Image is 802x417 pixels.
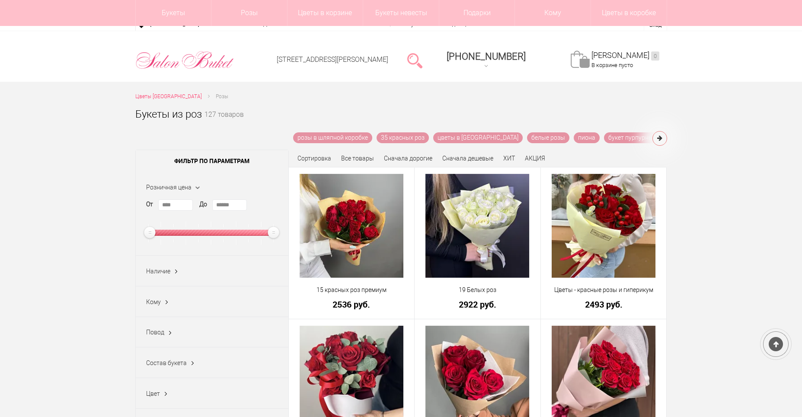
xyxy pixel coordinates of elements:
[135,92,202,101] a: Цветы [GEOGRAPHIC_DATA]
[442,155,493,162] a: Сначала дешевые
[297,155,331,162] span: Сортировка
[146,390,160,397] span: Цвет
[146,268,170,275] span: Наличие
[441,48,531,73] a: [PHONE_NUMBER]
[420,285,535,295] a: 19 Белых роз
[651,51,659,61] ins: 0
[591,51,659,61] a: [PERSON_NAME]
[384,155,432,162] a: Сначала дорогие
[546,285,661,295] a: Цветы - красные розы и гиперикум
[341,155,374,162] a: Все товары
[146,184,192,191] span: Розничная цена
[146,200,153,209] label: От
[300,174,403,278] img: 15 красных роз премиум
[146,359,187,366] span: Состав букета
[136,150,288,172] span: Фильтр по параметрам
[377,132,429,143] a: 35 красных роз
[574,132,600,143] a: пиона
[293,132,372,143] a: розы в шляпной коробке
[546,300,661,309] a: 2493 руб.
[135,49,234,71] img: Цветы Нижний Новгород
[420,300,535,309] a: 2922 руб.
[135,106,202,122] h1: Букеты из роз
[294,300,409,309] a: 2536 руб.
[527,132,569,143] a: белые розы
[204,112,244,132] small: 127 товаров
[277,55,388,64] a: [STREET_ADDRESS][PERSON_NAME]
[216,93,228,99] span: Розы
[433,132,523,143] a: цветы в [GEOGRAPHIC_DATA]
[146,298,161,305] span: Кому
[135,93,202,99] span: Цветы [GEOGRAPHIC_DATA]
[525,155,545,162] a: АКЦИЯ
[604,132,672,143] a: букет пурпурных роз
[591,62,633,68] span: В корзине пусто
[552,174,655,278] img: Цветы - красные розы и гиперикум
[503,155,515,162] a: ХИТ
[146,329,164,336] span: Повод
[294,285,409,295] a: 15 красных роз премиум
[425,174,529,278] img: 19 Белых роз
[447,51,526,62] span: [PHONE_NUMBER]
[199,200,207,209] label: До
